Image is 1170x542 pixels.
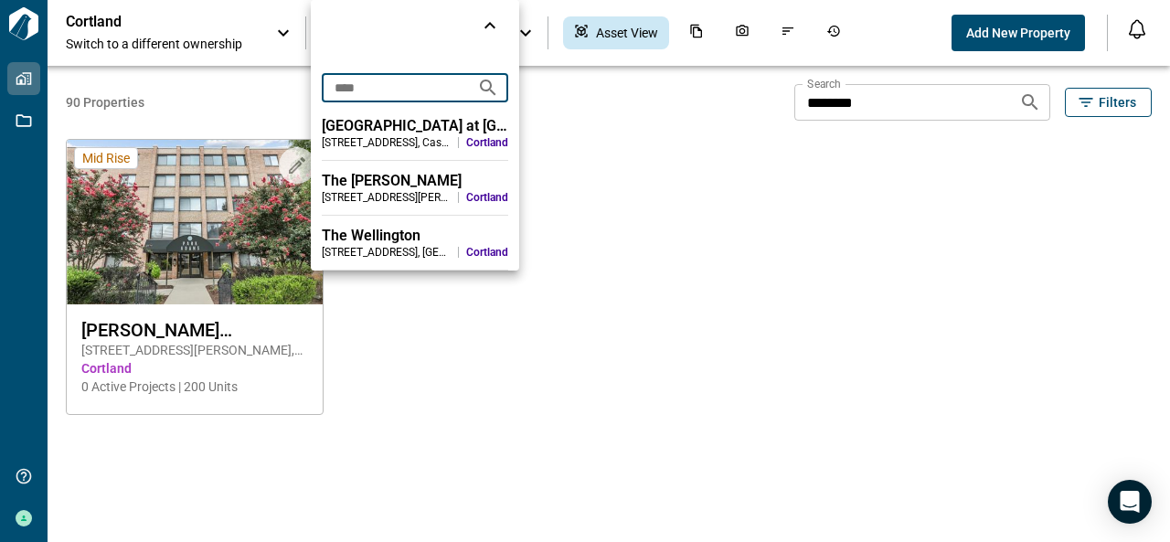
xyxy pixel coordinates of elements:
[322,135,451,150] div: [STREET_ADDRESS] , Casselberry , [GEOGRAPHIC_DATA]
[1108,480,1152,524] div: Open Intercom Messenger
[322,227,508,245] div: The Wellington
[466,245,508,260] span: Cortland
[466,190,508,205] span: Cortland
[470,69,506,106] button: Search projects
[322,117,508,135] div: [GEOGRAPHIC_DATA] at [GEOGRAPHIC_DATA][PERSON_NAME]
[322,172,508,190] div: The [PERSON_NAME]
[466,135,508,150] span: Cortland
[322,190,451,205] div: [STREET_ADDRESS][PERSON_NAME] , [GEOGRAPHIC_DATA] , [GEOGRAPHIC_DATA]
[322,245,451,260] div: [STREET_ADDRESS] , [GEOGRAPHIC_DATA] , [GEOGRAPHIC_DATA]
